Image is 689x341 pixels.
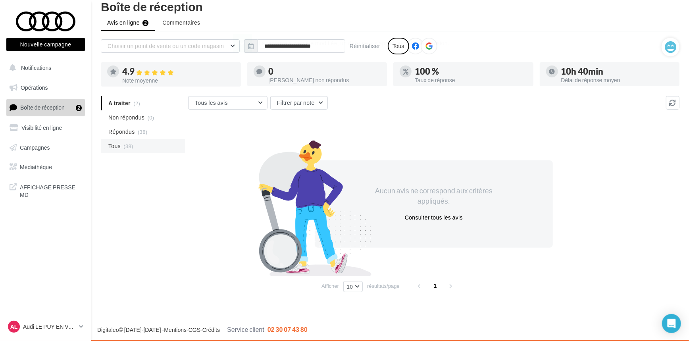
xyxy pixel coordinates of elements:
a: AL Audi LE PUY EN VELAY [6,319,85,334]
a: AFFICHAGE PRESSE MD [5,179,87,202]
span: Opérations [21,84,48,91]
button: 10 [343,281,363,292]
span: Visibilité en ligne [21,124,62,131]
button: Choisir un point de vente ou un code magasin [101,39,240,53]
span: (38) [138,129,147,135]
div: Délai de réponse moyen [561,77,674,83]
a: Visibilité en ligne [5,119,87,136]
button: Consulter tous les avis [402,213,466,222]
div: 4.9 [122,67,235,76]
span: Non répondus [108,114,144,121]
span: AL [10,323,18,331]
button: Notifications [5,60,83,76]
span: résultats/page [367,282,400,290]
span: Tous [108,142,121,150]
span: 10 [347,283,353,290]
span: Campagnes [20,144,50,150]
button: Nouvelle campagne [6,38,85,51]
div: 2 [76,105,82,111]
div: Boîte de réception [101,0,679,12]
span: Commentaires [162,19,200,27]
span: 1 [429,279,442,292]
a: Digitaleo [97,326,119,333]
span: Notifications [21,64,51,71]
span: (38) [123,143,133,149]
a: Boîte de réception2 [5,99,87,116]
div: 10h 40min [561,67,674,76]
span: (0) [148,114,154,121]
div: [PERSON_NAME] non répondus [269,77,381,83]
a: Campagnes [5,139,87,156]
span: Boîte de réception [20,104,65,111]
span: Choisir un point de vente ou un code magasin [108,42,224,49]
span: Service client [227,326,264,333]
div: 0 [269,67,381,76]
span: AFFICHAGE PRESSE MD [20,182,82,199]
a: Crédits [202,326,220,333]
div: La réponse a bien été modifiée, un délai peut s’appliquer avant la diffusion. [233,34,456,52]
a: CGS [189,326,200,333]
p: Audi LE PUY EN VELAY [23,323,76,331]
span: Tous les avis [195,99,228,106]
span: Répondus [108,128,135,136]
div: Note moyenne [122,78,235,83]
a: Médiathèque [5,159,87,175]
span: 02 30 07 43 80 [268,326,308,333]
span: Afficher [321,282,339,290]
div: Aucun avis ne correspond aux critères appliqués. [366,186,502,206]
a: Opérations [5,79,87,96]
a: Mentions [164,326,187,333]
span: © [DATE]-[DATE] - - - [97,326,308,333]
button: Filtrer par note [270,96,328,110]
button: Tous les avis [188,96,268,110]
div: 100 % [415,67,527,76]
div: Taux de réponse [415,77,527,83]
span: Médiathèque [20,164,52,170]
div: Open Intercom Messenger [662,314,681,333]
